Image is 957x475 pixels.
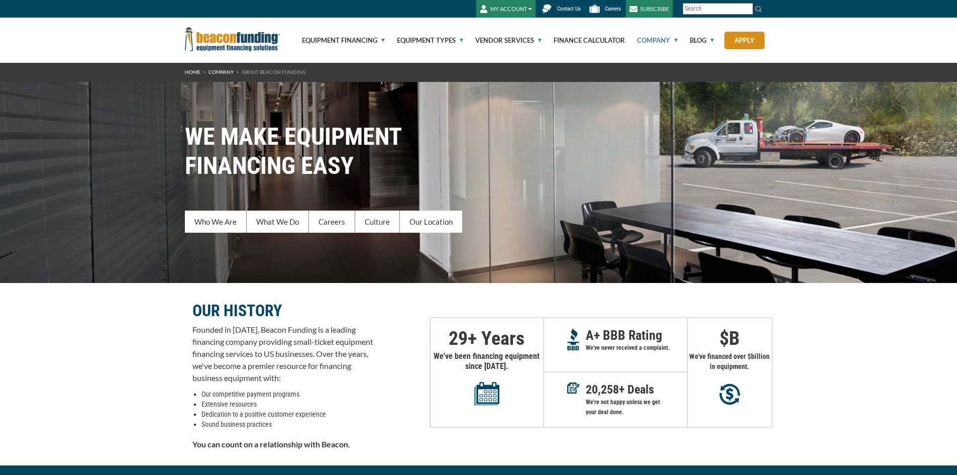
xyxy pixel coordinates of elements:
p: A+ BBB Rating [586,330,687,340]
input: Search [683,3,753,15]
a: Vendor Services [464,18,542,63]
p: We're not happy unless we get your deal done. [586,397,687,417]
p: We've been financing equipment since [DATE]. [431,351,543,406]
a: Clear search text [742,5,751,13]
img: A+ Reputation BBB [567,328,580,350]
img: Years in equipment financing [474,382,499,406]
span: Contact Us [557,6,581,12]
a: Beacon Funding Corporation [185,34,280,42]
p: $ B [688,333,772,343]
li: Sound business practices [201,419,373,429]
p: We've financed over $ billion in equipment. [688,351,772,371]
span: About Beacon Funding [242,69,305,75]
a: Equipment Types [385,18,463,63]
li: Dedication to a positive customer experience [201,409,373,419]
a: What We Do [247,211,309,233]
a: Blog [678,18,714,63]
li: Our competitive payment programs [201,389,373,399]
strong: You can count on a relationship with Beacon. [192,439,350,449]
a: Finance Calculator [542,18,625,63]
p: + Years [431,333,543,343]
span: Careers [605,6,621,12]
a: HOME [185,69,200,75]
p: + Deals [586,385,687,395]
a: Culture [355,211,400,233]
img: Deals in Equipment Financing [567,383,580,394]
p: OUR HISTORY [192,305,373,317]
a: Who We Are [185,211,247,233]
p: Founded in [DATE], Beacon Funding is a leading financing company providing small-ticket equipment... [192,324,373,384]
img: Beacon Funding Corporation [185,27,280,51]
img: Millions in equipment purchases [719,384,740,405]
a: Careers [309,211,355,233]
a: Company [625,18,678,63]
img: Search [755,5,763,13]
a: Equipment Financing [290,18,385,63]
p: We've never received a complaint. [586,343,687,353]
span: 20,258 [586,383,619,397]
a: Apply [724,32,765,49]
a: Our Location [400,211,462,233]
li: Extensive resources [201,399,373,409]
h1: WE MAKE EQUIPMENT FINANCING EASY [185,122,773,180]
a: Company [208,69,234,75]
span: 29 [449,327,468,349]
